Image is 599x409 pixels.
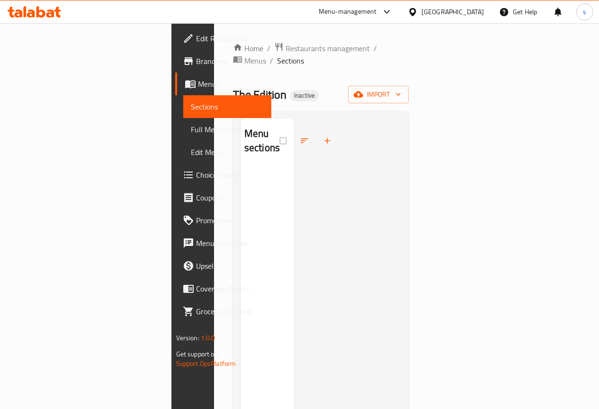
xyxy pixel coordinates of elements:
span: Menus [198,78,264,90]
span: Coverage Report [196,283,264,294]
div: [GEOGRAPHIC_DATA] [421,7,484,17]
span: Choice Groups [196,169,264,181]
a: Upsell [175,254,271,277]
span: Sections [277,55,304,66]
a: Menus [175,73,271,95]
span: Menu disclaimer [196,237,264,249]
span: Full Menu View [191,124,264,135]
span: import [356,89,401,100]
span: Restaurants management [286,43,370,54]
span: Branches [196,55,264,67]
li: / [270,55,273,66]
a: Coupons [175,186,271,209]
span: Coupons [196,192,264,203]
div: Inactive [290,90,319,101]
span: Get support on: [176,348,220,360]
span: Promotions [196,215,264,226]
span: 1.0.0 [201,332,215,344]
a: Menu disclaimer [175,232,271,254]
a: Full Menu View [183,118,271,141]
span: Sections [191,101,264,112]
a: Promotions [175,209,271,232]
a: Grocery Checklist [175,300,271,323]
nav: breadcrumb [233,42,409,67]
a: Support.OpsPlatform [176,357,236,370]
li: / [374,43,377,54]
button: import [348,86,409,103]
a: Restaurants management [274,42,370,55]
span: Upsell [196,260,264,272]
a: Coverage Report [175,277,271,300]
span: The Edition [233,84,286,105]
span: s [583,7,586,17]
nav: Menu sections [241,164,294,171]
div: Menu-management [319,6,377,18]
a: Sections [183,95,271,118]
a: Choice Groups [175,164,271,186]
a: Edit Menu [183,141,271,164]
span: Edit Restaurant [196,33,264,44]
a: Edit Restaurant [175,27,271,50]
span: Inactive [290,91,319,100]
span: Edit Menu [191,146,264,158]
span: Grocery Checklist [196,306,264,317]
span: Version: [176,332,199,344]
button: Add section [317,130,340,151]
a: Branches [175,50,271,73]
